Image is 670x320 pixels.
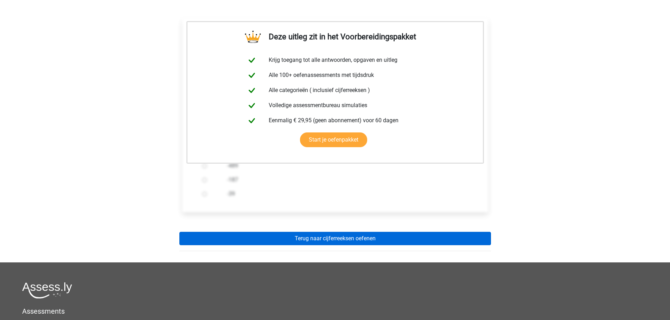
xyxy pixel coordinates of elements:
a: Start je oefenpakket [300,132,367,147]
label: -187 [227,176,466,184]
a: Terug naar cijferreeksen oefenen [179,232,491,245]
h5: Assessments [22,307,648,315]
label: -489 [227,162,466,170]
label: -39 [227,190,466,198]
img: Assessly logo [22,282,72,299]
